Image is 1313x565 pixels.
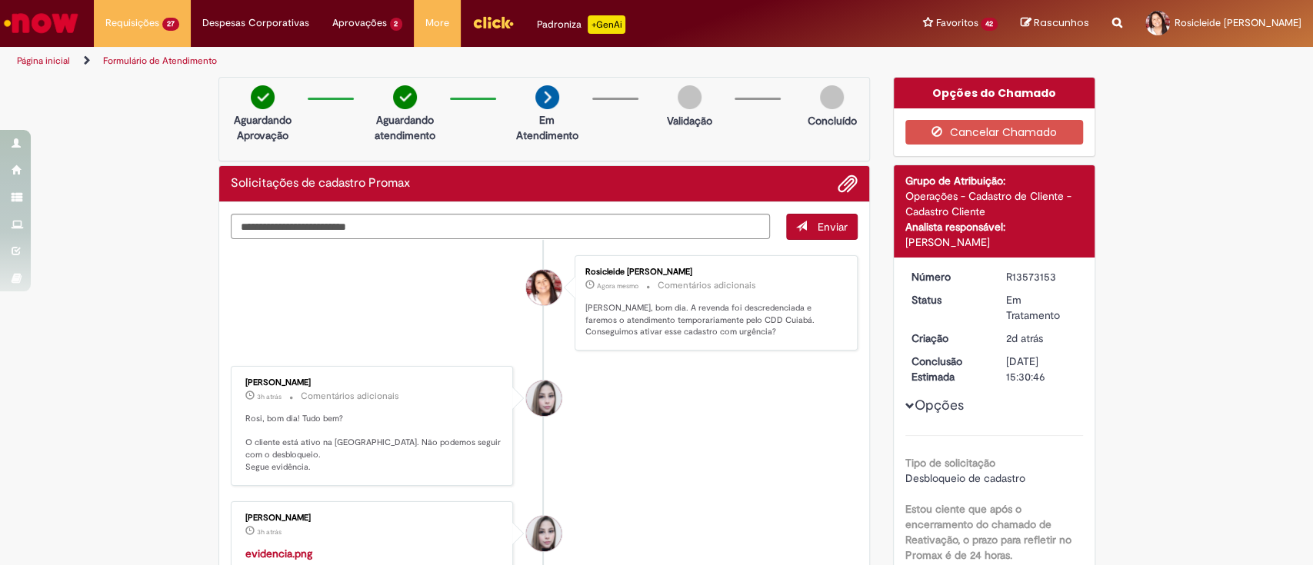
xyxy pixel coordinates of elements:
div: Rosicleide [PERSON_NAME] [585,268,841,277]
img: check-circle-green.png [251,85,275,109]
dt: Conclusão Estimada [900,354,995,384]
div: 27/09/2025 14:42:16 [1006,331,1078,346]
dt: Status [900,292,995,307]
span: Rosicleide [PERSON_NAME] [1175,16,1301,29]
a: evidencia.png [245,547,312,560]
p: [PERSON_NAME], bom dia. A revenda foi descredenciada e faremos o atendimento temporariamente pelo... [585,302,841,338]
div: Analista responsável: [905,219,1083,234]
time: 29/09/2025 09:29:12 [257,527,282,537]
textarea: Digite sua mensagem aqui... [231,214,771,240]
time: 29/09/2025 12:27:01 [597,281,638,291]
span: 3h atrás [257,392,282,401]
p: Aguardando atendimento [368,112,442,143]
div: Daniele Aparecida Queiroz [526,516,562,551]
h2: Solicitações de cadastro Promax Histórico de tíquete [231,177,410,191]
p: Aguardando Aprovação [225,112,300,143]
div: Operações - Cadastro de Cliente - Cadastro Cliente [905,188,1083,219]
div: Em Tratamento [1006,292,1078,323]
div: Padroniza [537,15,625,34]
img: check-circle-green.png [393,85,417,109]
div: R13573153 [1006,269,1078,284]
span: 3h atrás [257,527,282,537]
span: Enviar [818,220,848,234]
div: Opções do Chamado [894,78,1095,108]
time: 29/09/2025 09:29:14 [257,392,282,401]
span: 42 [981,18,998,31]
img: img-circle-grey.png [820,85,844,109]
a: Formulário de Atendimento [103,55,217,67]
a: Rascunhos [1021,16,1089,31]
span: Rascunhos [1034,15,1089,30]
span: Requisições [105,15,159,31]
span: More [425,15,449,31]
b: Estou ciente que após o encerramento do chamado de Reativação, o prazo para refletir no Promax é ... [905,502,1071,562]
span: Favoritos [935,15,978,31]
p: Em Atendimento [510,112,585,143]
span: 2d atrás [1006,331,1043,345]
p: Concluído [807,113,856,128]
img: click_logo_yellow_360x200.png [472,11,514,34]
span: Aprovações [332,15,387,31]
div: [PERSON_NAME] [245,378,502,387]
button: Enviar [786,214,858,240]
div: Daniele Aparecida Queiroz [526,381,562,416]
div: [PERSON_NAME] [245,513,502,523]
span: Despesas Corporativas [202,15,309,31]
ul: Trilhas de página [12,47,864,75]
p: Rosi, bom dia! Tudo bem? O cliente está ativo na [GEOGRAPHIC_DATA]. Não podemos seguir com o desb... [245,413,502,474]
img: img-circle-grey.png [678,85,701,109]
p: +GenAi [588,15,625,34]
small: Comentários adicionais [301,390,399,403]
time: 27/09/2025 14:42:16 [1006,331,1043,345]
p: Validação [667,113,712,128]
b: Tipo de solicitação [905,456,995,470]
span: 27 [162,18,179,31]
dt: Criação [900,331,995,346]
dt: Número [900,269,995,284]
img: arrow-next.png [535,85,559,109]
small: Comentários adicionais [658,279,756,292]
span: 2 [390,18,403,31]
span: Desbloqueio de cadastro [905,471,1025,485]
div: Rosicleide De Fatima Cabral Moraes [526,270,562,305]
img: ServiceNow [2,8,81,38]
span: Agora mesmo [597,281,638,291]
div: Grupo de Atribuição: [905,173,1083,188]
button: Cancelar Chamado [905,120,1083,145]
button: Adicionar anexos [838,174,858,194]
div: [PERSON_NAME] [905,234,1083,250]
div: [DATE] 15:30:46 [1006,354,1078,384]
a: Página inicial [17,55,70,67]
